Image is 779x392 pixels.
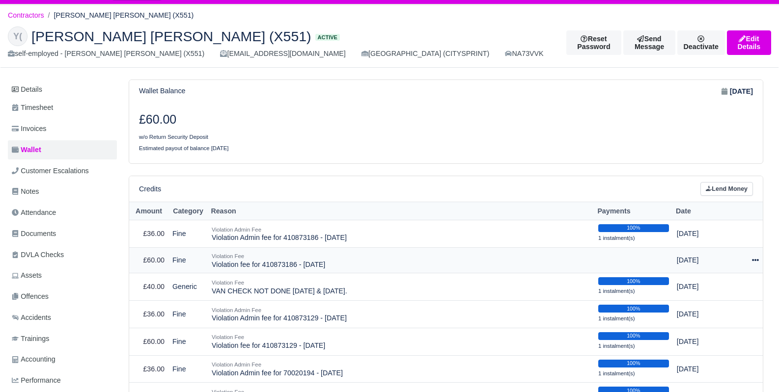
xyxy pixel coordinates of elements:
span: Timesheet [12,102,53,113]
a: Trainings [8,329,117,348]
div: [GEOGRAPHIC_DATA] (CITYSPRINT) [362,48,489,59]
td: £36.00 [129,355,168,383]
small: Violation Fee [212,253,244,259]
small: Violation Fee [212,280,244,286]
div: 100% [598,332,669,340]
td: Violation Admin fee for 70020194 - [DATE] [208,355,594,383]
small: w/o Return Security Deposit [139,134,208,140]
td: Violation Admin fee for 410873129 - [DATE] [208,301,594,328]
a: Attendance [8,203,117,222]
small: 1 instalment(s) [598,315,635,321]
a: Assets [8,266,117,285]
small: Violation Admin Fee [212,307,261,313]
td: Fine [168,220,208,247]
a: Details [8,80,117,99]
a: Contractors [8,11,44,19]
div: 100% [598,224,669,232]
a: DVLA Checks [8,245,117,264]
a: Lend Money [700,182,753,196]
td: [DATE] [673,220,737,247]
small: 1 instalment(s) [598,343,635,349]
a: Offences [8,287,117,306]
td: £40.00 [129,273,168,301]
span: Attendance [12,207,56,218]
td: Violation Admin fee for 410873186 - [DATE] [208,220,594,247]
td: Violation fee for 410873186 - [DATE] [208,247,594,273]
div: Y( [8,26,28,46]
div: self-employed - [PERSON_NAME] [PERSON_NAME] (X551) [8,48,204,59]
a: Performance [8,371,117,390]
td: Generic [168,273,208,301]
span: Notes [12,186,39,197]
div: 100% [598,360,669,367]
a: Accidents [8,308,117,327]
span: Documents [12,228,56,239]
span: Active [315,34,340,41]
small: Violation Fee [212,334,244,340]
a: Invoices [8,119,117,138]
span: Accidents [12,312,51,323]
small: Estimated payout of balance [DATE] [139,145,229,151]
div: 100% [598,305,669,313]
h6: Wallet Balance [139,87,185,95]
span: Performance [12,375,61,386]
th: Reason [208,202,594,220]
li: [PERSON_NAME] [PERSON_NAME] (X551) [44,10,194,21]
span: DVLA Checks [12,249,64,261]
td: [DATE] [673,247,737,273]
td: Fine [168,247,208,273]
a: Edit Details [727,30,771,55]
a: Wallet [8,140,117,159]
td: £60.00 [129,328,168,355]
small: 1 instalment(s) [598,288,635,294]
td: VAN CHECK NOT DONE [DATE] & [DATE]. [208,273,594,301]
small: 1 instalment(s) [598,370,635,376]
a: Timesheet [8,98,117,117]
td: Fine [168,328,208,355]
a: Documents [8,224,117,243]
small: 1 instalment(s) [598,235,635,241]
span: [PERSON_NAME] [PERSON_NAME] (X551) [31,29,311,43]
span: Offences [12,291,49,302]
div: [EMAIL_ADDRESS][DOMAIN_NAME] [220,48,345,59]
h6: Credits [139,185,161,193]
td: Fine [168,301,208,328]
span: Assets [12,270,42,281]
iframe: Chat Widget [602,278,779,392]
span: Customer Escalations [12,165,89,177]
span: Accounting [12,354,56,365]
small: Violation Admin Fee [212,362,261,367]
a: Accounting [8,350,117,369]
small: Violation Admin Fee [212,227,261,233]
td: Fine [168,355,208,383]
td: £60.00 [129,247,168,273]
a: Send Message [623,30,675,55]
td: £36.00 [129,220,168,247]
th: Category [168,202,208,220]
th: Payments [594,202,673,220]
a: Deactivate [677,30,725,55]
td: £36.00 [129,301,168,328]
a: Notes [8,182,117,201]
span: Invoices [12,123,46,134]
strong: [DATE] [730,86,753,97]
td: Violation fee for 410873129 - [DATE] [208,328,594,355]
h3: £60.00 [139,112,439,127]
button: Reset Password [566,30,622,55]
span: Wallet [12,144,41,156]
th: Amount [129,202,168,220]
a: NA73VVK [505,48,543,59]
span: Trainings [12,333,49,344]
div: YASIR ALI SALIM (X551) [0,19,779,68]
td: [DATE] [673,273,737,301]
div: 100% [598,277,669,285]
a: Customer Escalations [8,161,117,181]
th: Date [673,202,737,220]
